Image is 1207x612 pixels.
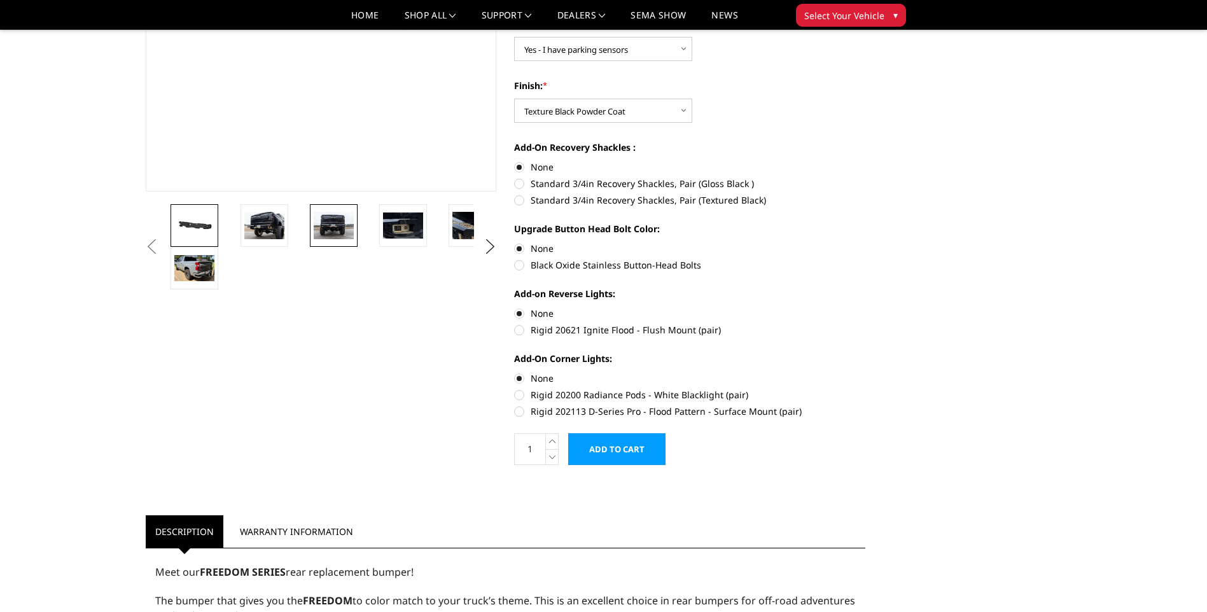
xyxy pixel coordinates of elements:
[174,216,214,235] img: 2019-2025 Chevrolet/GMC 1500 - Freedom Series - Rear Bumper
[303,594,352,608] strong: FREEDOM
[514,242,865,255] label: None
[514,323,865,337] label: Rigid 20621 Ignite Flood - Flush Mount (pair)
[893,8,898,22] span: ▾
[514,307,865,320] label: None
[514,193,865,207] label: Standard 3/4in Recovery Shackles, Pair (Textured Black)
[143,237,162,256] button: Previous
[314,212,354,239] img: 2019-2025 Chevrolet/GMC 1500 - Freedom Series - Rear Bumper
[568,433,666,465] input: Add to Cart
[230,515,363,548] a: Warranty Information
[514,388,865,401] label: Rigid 20200 Radiance Pods - White Blacklight (pair)
[514,222,865,235] label: Upgrade Button Head Bolt Color:
[804,9,884,22] span: Select Your Vehicle
[200,565,286,579] strong: FREEDOM SERIES
[514,372,865,385] label: None
[557,11,606,29] a: Dealers
[405,11,456,29] a: shop all
[174,255,214,282] img: 2019-2025 Chevrolet/GMC 1500 - Freedom Series - Rear Bumper
[482,11,532,29] a: Support
[514,79,865,92] label: Finish:
[351,11,379,29] a: Home
[383,212,423,239] img: 2019-2025 Chevrolet/GMC 1500 - Freedom Series - Rear Bumper
[146,515,223,548] a: Description
[514,352,865,365] label: Add-On Corner Lights:
[631,11,686,29] a: SEMA Show
[244,212,284,239] img: 2019-2025 Chevrolet/GMC 1500 - Freedom Series - Rear Bumper
[480,237,499,256] button: Next
[514,160,865,174] label: None
[514,141,865,154] label: Add-On Recovery Shackles :
[796,4,906,27] button: Select Your Vehicle
[514,258,865,272] label: Black Oxide Stainless Button-Head Bolts
[155,565,414,579] span: Meet our rear replacement bumper!
[514,177,865,190] label: Standard 3/4in Recovery Shackles, Pair (Gloss Black )
[514,287,865,300] label: Add-on Reverse Lights:
[452,212,492,239] img: 2019-2025 Chevrolet/GMC 1500 - Freedom Series - Rear Bumper
[514,405,865,418] label: Rigid 202113 D-Series Pro - Flood Pattern - Surface Mount (pair)
[711,11,737,29] a: News
[1143,551,1207,612] iframe: Chat Widget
